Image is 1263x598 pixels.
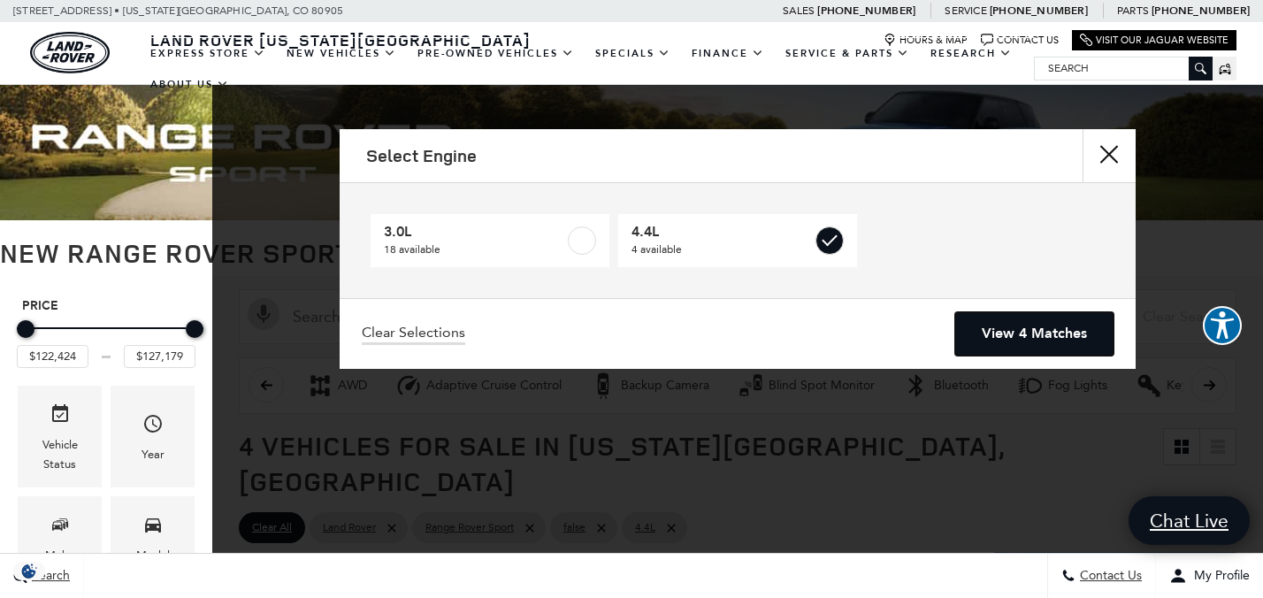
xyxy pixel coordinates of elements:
[362,324,465,345] a: Clear Selections
[945,4,986,17] span: Service
[50,510,71,546] span: Make
[920,38,1022,69] a: Research
[1203,306,1242,349] aside: Accessibility Help Desk
[18,496,102,579] div: MakeMake
[631,223,812,241] span: 4.4L
[124,345,195,368] input: Maximum
[30,32,110,73] img: Land Rover
[17,314,195,368] div: Price
[22,298,190,314] h5: Price
[17,320,34,338] div: Minimum Price
[783,4,815,17] span: Sales
[142,510,164,546] span: Model
[618,214,857,267] a: 4.4L4 available
[407,38,585,69] a: Pre-Owned Vehicles
[1141,509,1237,533] span: Chat Live
[884,34,968,47] a: Hours & Map
[1035,57,1212,79] input: Search
[1083,129,1136,182] button: Close
[981,34,1059,47] a: Contact Us
[111,386,195,487] div: YearYear
[276,38,407,69] a: New Vehicles
[955,312,1114,356] a: View 4 Matches
[186,320,203,338] div: Maximum Price
[9,562,50,580] section: Click to Open Cookie Consent Modal
[45,546,74,565] div: Make
[18,386,102,487] div: VehicleVehicle Status
[631,241,812,258] span: 4 available
[142,445,165,464] div: Year
[817,4,915,18] a: [PHONE_NUMBER]
[384,223,564,241] span: 3.0L
[366,146,477,165] h2: Select Engine
[384,241,564,258] span: 18 available
[30,32,110,73] a: land-rover
[585,38,681,69] a: Specials
[1152,4,1250,18] a: [PHONE_NUMBER]
[990,4,1088,18] a: [PHONE_NUMBER]
[50,399,71,435] span: Vehicle
[1129,496,1250,545] a: Chat Live
[111,496,195,579] div: ModelModel
[136,546,170,565] div: Model
[1080,34,1229,47] a: Visit Our Jaguar Website
[1075,569,1142,584] span: Contact Us
[140,38,276,69] a: EXPRESS STORE
[1187,569,1250,584] span: My Profile
[9,562,50,580] img: Opt-Out Icon
[681,38,775,69] a: Finance
[775,38,920,69] a: Service & Parts
[13,4,343,17] a: [STREET_ADDRESS] • [US_STATE][GEOGRAPHIC_DATA], CO 80905
[1203,306,1242,345] button: Explore your accessibility options
[140,38,1034,100] nav: Main Navigation
[142,409,164,445] span: Year
[17,345,88,368] input: Minimum
[140,69,240,100] a: About Us
[371,214,609,267] a: 3.0L18 available
[31,435,88,474] div: Vehicle Status
[1156,554,1263,598] button: Open user profile menu
[150,29,531,50] span: Land Rover [US_STATE][GEOGRAPHIC_DATA]
[1117,4,1149,17] span: Parts
[140,29,541,50] a: Land Rover [US_STATE][GEOGRAPHIC_DATA]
